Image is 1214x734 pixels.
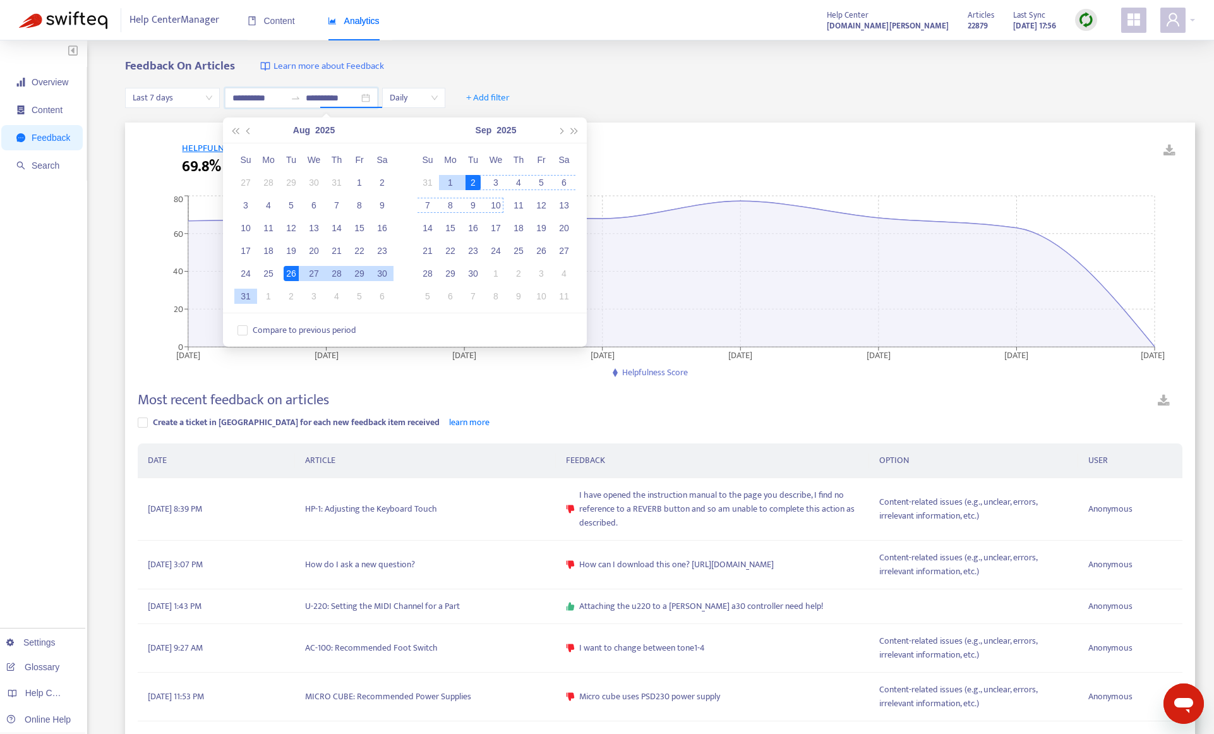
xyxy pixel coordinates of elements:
span: How can I download this one? [URL][DOMAIN_NAME] [579,558,774,572]
div: 31 [238,289,253,304]
div: 28 [329,266,344,281]
span: Search [32,160,59,171]
td: 2025-08-06 [303,194,325,217]
td: 2025-09-08 [439,194,462,217]
span: [DATE] 9:27 AM [148,641,203,655]
td: 2025-07-31 [325,171,348,194]
div: 2 [375,175,390,190]
td: 2025-09-10 [484,194,507,217]
td: 2025-09-30 [462,262,484,285]
span: to [291,93,301,103]
div: 16 [375,220,390,236]
td: 2025-09-13 [553,194,575,217]
div: 16 [466,220,481,236]
td: 2025-10-10 [530,285,553,308]
div: 26 [284,266,299,281]
div: 4 [261,198,276,213]
button: 2025 [496,117,516,143]
td: 2025-08-22 [348,239,371,262]
td: 2025-08-25 [257,262,280,285]
div: 15 [352,220,367,236]
td: 2025-08-19 [280,239,303,262]
th: Tu [462,148,484,171]
span: Anonymous [1088,502,1133,516]
span: Helpfulness Score [622,365,688,380]
th: DATE [138,443,294,478]
th: Fr [530,148,553,171]
td: 2025-10-01 [484,262,507,285]
td: 2025-08-27 [303,262,325,285]
td: 2025-09-18 [507,217,530,239]
span: swap-right [291,93,301,103]
span: Help Centers [25,688,77,698]
span: [DATE] 8:39 PM [148,502,202,516]
div: 31 [420,175,435,190]
div: 9 [466,198,481,213]
div: 3 [238,198,253,213]
td: 2025-10-06 [439,285,462,308]
td: 2025-08-24 [234,262,257,285]
span: Last 7 days [133,88,212,107]
div: 20 [306,243,322,258]
td: 2025-08-13 [303,217,325,239]
td: 2025-07-27 [234,171,257,194]
tspan: 20 [174,302,183,316]
span: Anonymous [1088,690,1133,704]
div: 25 [511,243,526,258]
span: I want to change between tone1-4 [579,641,705,655]
span: Anonymous [1088,641,1133,655]
div: 30 [375,266,390,281]
div: 1 [261,289,276,304]
td: 2025-09-28 [416,262,439,285]
td: 2025-08-16 [371,217,394,239]
div: 17 [238,243,253,258]
div: 14 [329,220,344,236]
tspan: 80 [174,192,183,207]
td: 2025-08-11 [257,217,280,239]
td: 2025-09-05 [348,285,371,308]
th: Su [416,148,439,171]
td: 2025-08-15 [348,217,371,239]
div: 11 [511,198,526,213]
td: 2025-08-05 [280,194,303,217]
div: 24 [488,243,503,258]
td: 2025-09-26 [530,239,553,262]
button: Sep [476,117,492,143]
tspan: 0 [178,339,183,354]
span: dislike [566,692,575,701]
div: 21 [420,243,435,258]
div: 1 [443,175,458,190]
td: 2025-08-17 [234,239,257,262]
a: Online Help [6,714,71,725]
div: 5 [534,175,549,190]
td: 2025-09-21 [416,239,439,262]
th: ARTICLE [295,443,556,478]
td: 2025-10-07 [462,285,484,308]
div: 3 [306,289,322,304]
td: 2025-08-18 [257,239,280,262]
td: AC-100: Recommended Foot Switch [295,624,556,673]
div: 28 [261,175,276,190]
td: 2025-09-02 [280,285,303,308]
td: 2025-07-29 [280,171,303,194]
span: Feedback [32,133,70,143]
td: 2025-08-21 [325,239,348,262]
div: 19 [534,220,549,236]
span: [DATE] 1:43 PM [148,599,201,613]
span: dislike [566,505,575,514]
img: sync.dc5367851b00ba804db3.png [1078,12,1094,28]
div: 7 [466,289,481,304]
div: 6 [443,289,458,304]
th: We [484,148,507,171]
div: 21 [329,243,344,258]
div: 5 [284,198,299,213]
button: Aug [293,117,310,143]
td: 2025-10-02 [507,262,530,285]
td: 2025-09-15 [439,217,462,239]
td: 2025-09-24 [484,239,507,262]
div: 29 [352,266,367,281]
td: 2025-09-14 [416,217,439,239]
td: 2025-09-22 [439,239,462,262]
span: [DATE] 11:53 PM [148,690,204,704]
td: 2025-09-02 [462,171,484,194]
